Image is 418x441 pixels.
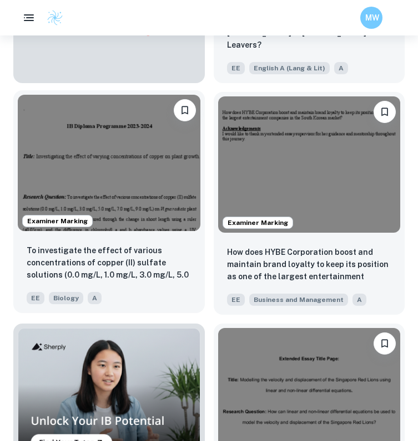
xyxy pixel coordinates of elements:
[23,216,92,226] span: Examiner Marking
[27,244,192,282] p: To investigate the effect of various concentrations of copper (II) sulfate solutions (0.0 mg/L, 1...
[49,292,83,304] span: Biology
[374,101,396,123] button: Bookmark
[360,7,382,29] button: MW
[88,292,102,304] span: A
[374,332,396,355] button: Bookmark
[227,294,245,306] span: EE
[47,9,63,26] img: Clastify logo
[13,92,205,315] a: Examiner MarkingBookmarkTo investigate the effect of various concentrations of copper (II) sulfat...
[40,9,63,26] a: Clastify logo
[18,95,200,231] img: Biology EE example thumbnail: To investigate the effect of various con
[214,92,405,315] a: Examiner MarkingBookmarkHow does HYBE Corporation boost and maintain brand loyalty to keep its po...
[218,96,401,233] img: Business and Management EE example thumbnail: How does HYBE Corporation boost and main
[223,218,293,228] span: Examiner Marking
[249,62,330,74] span: English A (Lang & Lit)
[249,294,348,306] span: Business and Management
[27,292,44,304] span: EE
[174,99,196,121] button: Bookmark
[227,62,245,74] span: EE
[352,294,366,306] span: A
[143,27,153,36] span: 🎯
[227,246,392,284] p: How does HYBE Corporation boost and maintain brand loyalty to keep its position as one of the lar...
[365,12,378,24] h6: MW
[334,62,348,74] span: A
